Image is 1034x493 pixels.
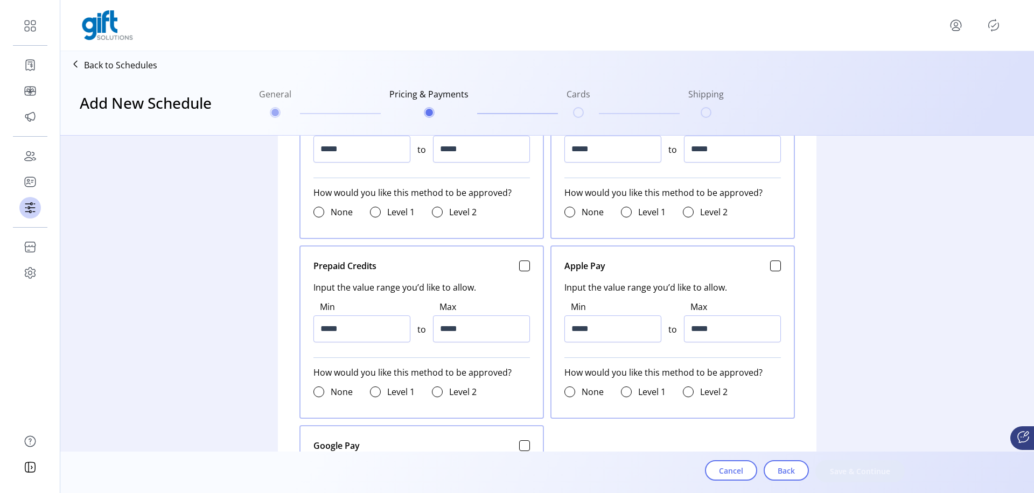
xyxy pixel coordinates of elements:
label: Level 2 [700,385,728,398]
label: Max [690,300,781,313]
button: Cancel [705,460,757,481]
label: None [582,385,604,398]
span: to [417,143,426,163]
span: How would you like this method to be approved? [313,366,530,379]
label: Min [571,300,661,313]
span: Prepaid Credits [313,259,376,272]
img: logo [82,10,133,40]
span: to [417,323,426,342]
label: Min [320,300,410,313]
span: How would you like this method to be approved? [564,366,781,379]
span: Cancel [719,465,743,476]
span: Back [778,465,795,476]
span: to [668,323,677,342]
span: Input the value range you’d like to allow. [564,272,781,294]
h3: Add New Schedule [80,91,212,114]
label: None [582,206,604,219]
h6: Pricing & Payments [389,88,469,107]
button: Back [764,460,809,481]
span: to [668,143,677,163]
button: Publisher Panel [985,17,1002,34]
span: Input the value range you’d like to allow. [313,272,530,294]
span: Google Pay [313,439,360,452]
label: Level 1 [638,385,666,398]
label: Level 1 [387,206,415,219]
label: Level 2 [700,206,728,219]
label: None [331,385,353,398]
label: Level 1 [638,206,666,219]
button: menu [947,17,965,34]
p: Back to Schedules [84,59,157,72]
span: Apple Pay [564,259,605,272]
label: None [331,206,353,219]
label: Max [439,300,530,313]
span: How would you like this method to be approved? [313,186,530,199]
label: Level 2 [449,385,477,398]
label: Level 1 [387,385,415,398]
span: How would you like this method to be approved? [564,186,781,199]
label: Level 2 [449,206,477,219]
